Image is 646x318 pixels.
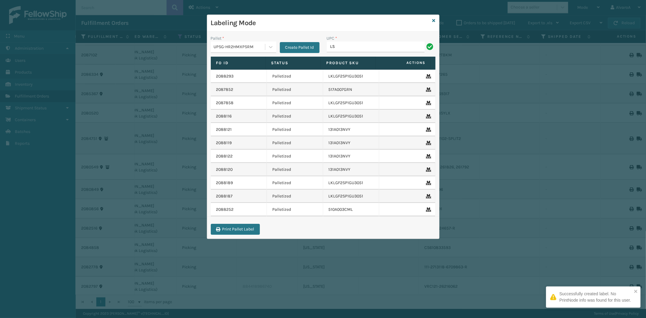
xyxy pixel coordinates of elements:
td: 131A013NVY [323,136,379,150]
td: 131A013NVY [323,163,379,176]
span: Actions [378,58,429,68]
td: 510A003CML [323,203,379,216]
a: 2087858 [216,100,234,106]
td: Palletized [267,176,323,190]
i: Remove From Pallet [426,88,430,92]
i: Remove From Pallet [426,114,430,118]
td: Palletized [267,136,323,150]
a: 2088116 [216,113,232,119]
label: Status [271,60,315,66]
a: 2088120 [216,167,233,173]
h3: Labeling Mode [211,18,430,28]
td: LKLGF2SP1GU3051 [323,110,379,123]
td: Palletized [267,203,323,216]
i: Remove From Pallet [426,74,430,78]
label: UPC [327,35,337,41]
i: Remove From Pallet [426,181,430,185]
td: Palletized [267,163,323,176]
i: Remove From Pallet [426,141,430,145]
a: 2088119 [216,140,232,146]
label: Pallet [211,35,224,41]
i: Remove From Pallet [426,154,430,158]
td: Palletized [267,150,323,163]
button: Print Pallet Label [211,224,260,235]
td: 131A013NVY [323,123,379,136]
label: Product SKU [326,60,370,66]
button: close [634,289,638,295]
a: 2088189 [216,180,233,186]
div: Successfully created label. No PrintNode info was found for this user. [559,291,632,303]
td: LKLGF2SP1GU3051 [323,70,379,83]
td: LKLGF2SP1GU3051 [323,190,379,203]
td: Palletized [267,96,323,110]
a: 2088252 [216,207,234,213]
td: LKLGF2SP1GU3051 [323,96,379,110]
td: 131A013NVY [323,150,379,163]
div: UPSG-HR2HMXPSRM [214,44,266,50]
td: Palletized [267,70,323,83]
i: Remove From Pallet [426,101,430,105]
a: 2088293 [216,73,234,79]
i: Remove From Pallet [426,194,430,198]
a: 2087852 [216,87,234,93]
td: Palletized [267,123,323,136]
td: LKLGF2SP1GU3051 [323,176,379,190]
td: Palletized [267,190,323,203]
label: Fo Id [216,60,260,66]
td: Palletized [267,83,323,96]
a: 2088121 [216,127,232,133]
td: 517A007GRN [323,83,379,96]
a: 2088122 [216,153,233,159]
button: Create Pallet Id [280,42,320,53]
a: 2088187 [216,193,233,199]
i: Remove From Pallet [426,167,430,172]
td: Palletized [267,110,323,123]
i: Remove From Pallet [426,207,430,212]
i: Remove From Pallet [426,128,430,132]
